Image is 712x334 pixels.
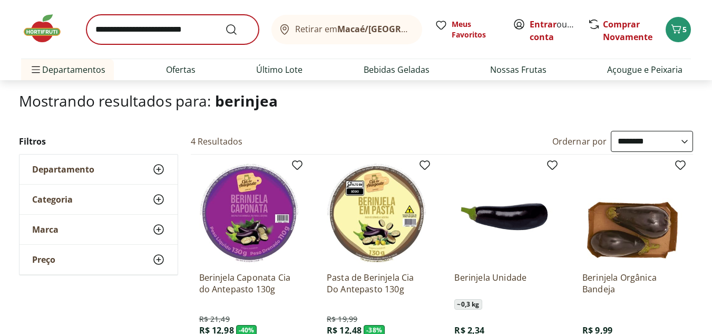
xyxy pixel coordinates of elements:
span: R$ 21,49 [199,314,230,325]
img: Berinjela Unidade [454,163,554,263]
span: Departamento [32,164,94,175]
span: ou [530,18,577,43]
span: Preço [32,254,55,265]
button: Carrinho [666,17,691,42]
a: Último Lote [256,63,303,76]
span: Categoria [32,194,73,205]
a: Ofertas [166,63,196,76]
img: Berinjela Caponata Cia do Antepasto 130g [199,163,299,263]
button: Categoria [19,185,178,214]
span: berinjea [215,91,278,111]
img: Berinjela Orgânica Bandeja [582,163,682,263]
img: Pasta de Berinjela Cia Do Antepasto 130g [327,163,427,263]
button: Marca [19,215,178,244]
button: Menu [30,57,42,82]
b: Macaé/[GEOGRAPHIC_DATA] [337,23,455,35]
span: ~ 0,3 kg [454,299,482,310]
span: 5 [682,24,687,34]
a: Entrar [530,18,557,30]
a: Criar conta [530,18,588,43]
button: Departamento [19,155,178,184]
a: Nossas Frutas [490,63,547,76]
span: R$ 19,99 [327,314,357,325]
img: Hortifruti [21,13,74,44]
a: Berinjela Orgânica Bandeja [582,272,682,295]
label: Ordernar por [552,136,607,147]
a: Meus Favoritos [435,19,500,40]
a: Pasta de Berinjela Cia Do Antepasto 130g [327,272,427,295]
input: search [86,15,259,44]
button: Retirar emMacaé/[GEOGRAPHIC_DATA] [271,15,422,44]
a: Berinjela Caponata Cia do Antepasto 130g [199,272,299,295]
button: Submit Search [225,23,250,36]
a: Comprar Novamente [603,18,652,43]
h2: 4 Resultados [191,136,243,147]
a: Berinjela Unidade [454,272,554,295]
span: Retirar em [295,24,412,34]
a: Açougue e Peixaria [607,63,682,76]
h1: Mostrando resultados para: [19,92,694,109]
a: Bebidas Geladas [364,63,430,76]
span: Departamentos [30,57,105,82]
h2: Filtros [19,131,178,152]
span: Marca [32,224,58,235]
button: Preço [19,245,178,274]
span: Meus Favoritos [452,19,500,40]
